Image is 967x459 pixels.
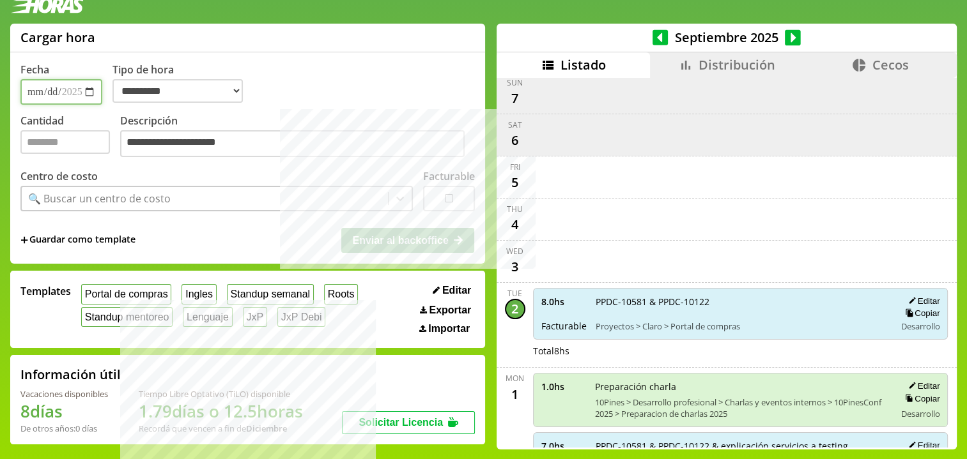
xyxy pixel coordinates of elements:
input: Cantidad [20,130,110,154]
button: Editar [904,380,940,391]
h1: 8 días [20,400,108,423]
button: Exportar [416,304,475,317]
span: 8.0 hs [541,296,587,308]
button: JxP Debi [277,307,325,327]
span: PPDC-10581 & PPDC-10122 & explicación servicios a testing [596,440,886,452]
div: Tiempo Libre Optativo (TiLO) disponible [139,388,303,400]
span: + [20,233,28,247]
button: Portal de compras [81,284,171,304]
span: Facturable [541,320,587,332]
div: Recordá que vencen a fin de [139,423,303,434]
div: 🔍 Buscar un centro de costo [28,192,171,206]
div: Sun [507,77,523,88]
button: Standup mentoreo [81,307,173,327]
button: Copiar [901,393,940,404]
label: Cantidad [20,114,120,160]
textarea: Descripción [120,130,465,157]
label: Fecha [20,63,49,77]
span: Distribución [699,56,775,73]
label: Facturable [423,169,475,183]
span: Preparación charla [595,380,886,393]
label: Descripción [120,114,475,160]
h2: Información útil [20,366,121,383]
span: Septiembre 2025 [668,29,785,46]
button: Editar [904,440,940,451]
span: +Guardar como template [20,233,135,247]
select: Tipo de hora [112,79,243,103]
label: Centro de costo [20,169,98,183]
span: 10Pines > Desarrollo profesional > Charlas y eventos internos > 10PinesConf 2025 > Preparacion de... [595,396,886,419]
div: Fri [510,162,520,172]
span: Listado [561,56,606,73]
span: Importar [428,323,470,335]
div: 6 [505,130,525,151]
button: JxP [243,307,267,327]
button: Solicitar Licencia [342,411,475,434]
div: 4 [505,214,525,235]
b: Diciembre [246,423,287,434]
span: Cecos [872,56,908,73]
div: 1 [505,384,525,404]
span: Proyectos > Claro > Portal de compras [596,320,886,332]
div: scrollable content [497,78,957,448]
div: 3 [505,257,525,277]
button: Standup semanal [227,284,314,304]
button: Editar [429,284,475,297]
div: Mon [506,373,524,384]
div: 2 [505,299,525,319]
div: 5 [505,172,525,193]
button: Editar [904,296,940,306]
span: 7.0 hs [541,440,587,452]
div: Wed [506,246,523,257]
span: Desarrollo [901,320,940,332]
span: Templates [20,284,71,298]
span: Exportar [429,305,471,316]
span: Editar [442,285,471,296]
h1: 1.79 días o 12.5 horas [139,400,303,423]
div: 7 [505,88,525,109]
div: Tue [507,288,522,299]
h1: Cargar hora [20,29,95,46]
div: Vacaciones disponibles [20,388,108,400]
span: 1.0 hs [541,380,586,393]
button: Copiar [901,308,940,319]
label: Tipo de hora [112,63,253,105]
button: Ingles [182,284,216,304]
div: De otros años: 0 días [20,423,108,434]
div: Sat [508,119,522,130]
span: Solicitar Licencia [359,417,443,428]
button: Roots [324,284,358,304]
div: Thu [507,204,523,214]
span: PPDC-10581 & PPDC-10122 [596,296,886,308]
div: Total 8 hs [533,345,948,357]
button: Lenguaje [183,307,232,327]
span: Desarrollo [901,408,940,419]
